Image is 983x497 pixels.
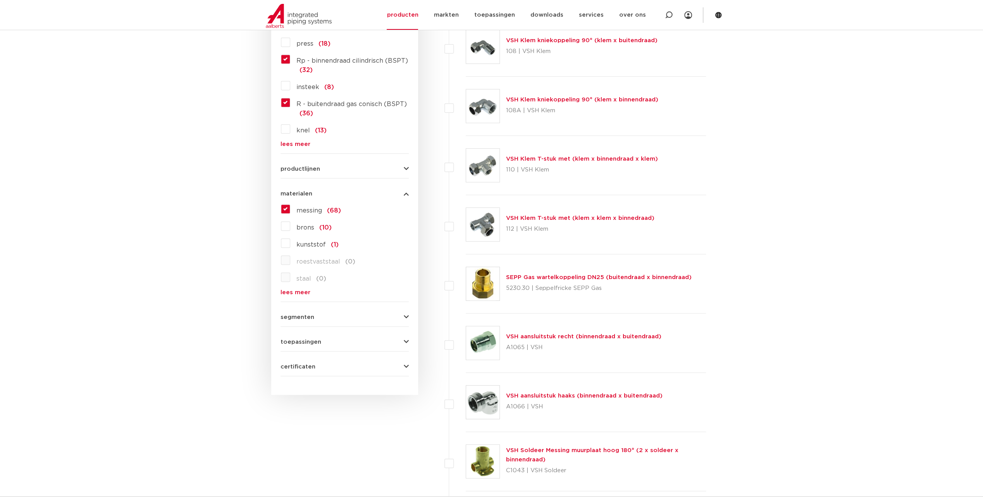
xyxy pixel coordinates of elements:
[281,364,315,370] span: certificaten
[506,334,661,339] a: VSH aansluitstuk recht (binnendraad x buitendraad)
[281,191,312,197] span: materialen
[296,276,311,282] span: staal
[318,41,331,47] span: (18)
[296,242,326,248] span: kunststof
[345,259,355,265] span: (0)
[296,225,314,231] span: brons
[281,339,409,345] button: toepassingen
[466,386,499,419] img: Thumbnail for VSH aansluitstuk haaks (binnendraad x buitendraad)
[466,208,499,241] img: Thumbnail for VSH Klem T-stuk met (klem x klem x binnedraad)
[466,326,499,360] img: Thumbnail for VSH aansluitstuk recht (binnendraad x buitendraad)
[506,464,706,477] p: C1043 | VSH Soldeer
[296,41,313,47] span: press
[324,84,334,90] span: (8)
[296,101,407,107] span: R - buitendraad gas conisch (BSPT)
[281,290,409,295] a: lees meer
[506,105,658,117] p: 108A | VSH Klem
[506,215,654,221] a: VSH Klem T-stuk met (klem x klem x binnedraad)
[506,38,658,43] a: VSH Klem kniekoppeling 90° (klem x buitendraad)
[300,67,313,73] span: (32)
[281,166,320,172] span: productlijnen
[281,364,409,370] button: certificaten
[506,164,658,176] p: 110 | VSH Klem
[506,447,678,463] a: VSH Soldeer Messing muurplaat hoog 180° (2 x soldeer x binnendraad)
[281,314,409,320] button: segmenten
[296,127,310,134] span: knel
[466,445,499,478] img: Thumbnail for VSH Soldeer Messing muurplaat hoog 180° (2 x soldeer x binnendraad)
[281,339,321,345] span: toepassingen
[331,242,339,248] span: (1)
[281,191,409,197] button: materialen
[506,393,663,399] a: VSH aansluitstuk haaks (binnendraad x buitendraad)
[506,401,663,413] p: A1066 | VSH
[281,141,409,147] a: lees meer
[296,207,322,214] span: messing
[319,225,332,231] span: (10)
[506,97,658,103] a: VSH Klem kniekoppeling 90° (klem x binnendraad)
[466,89,499,123] img: Thumbnail for VSH Klem kniekoppeling 90° (klem x binnendraad)
[281,314,314,320] span: segmenten
[466,149,499,182] img: Thumbnail for VSH Klem T-stuk met (klem x binnendraad x klem)
[316,276,326,282] span: (0)
[315,127,327,134] span: (13)
[506,274,692,280] a: SEPP Gas wartelkoppeling DN25 (buitendraad x binnendraad)
[506,156,658,162] a: VSH Klem T-stuk met (klem x binnendraad x klem)
[466,30,499,63] img: Thumbnail for VSH Klem kniekoppeling 90° (klem x buitendraad)
[506,223,654,235] p: 112 | VSH Klem
[466,267,499,300] img: Thumbnail for SEPP Gas wartelkoppeling DN25 (buitendraad x binnendraad)
[506,341,661,354] p: A1065 | VSH
[281,166,409,172] button: productlijnen
[300,110,313,117] span: (36)
[506,45,658,58] p: 108 | VSH Klem
[296,58,408,64] span: Rp - binnendraad cilindrisch (BSPT)
[296,259,340,265] span: roestvaststaal
[296,84,319,90] span: insteek
[506,282,692,295] p: 5230.30 | Seppelfricke SEPP Gas
[327,207,341,214] span: (68)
